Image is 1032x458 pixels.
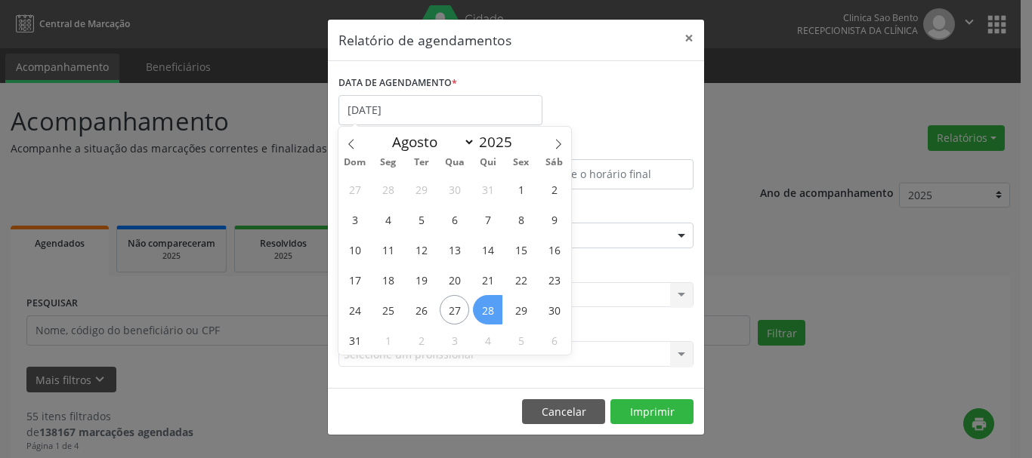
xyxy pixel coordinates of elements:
span: Julho 29, 2025 [406,174,436,204]
span: Agosto 25, 2025 [373,295,403,324]
span: Sáb [538,158,571,168]
span: Agosto 23, 2025 [539,265,569,294]
span: Agosto 3, 2025 [340,204,369,234]
span: Setembro 6, 2025 [539,325,569,355]
span: Setembro 3, 2025 [440,325,469,355]
span: Agosto 9, 2025 [539,204,569,234]
span: Agosto 11, 2025 [373,235,403,264]
span: Agosto 22, 2025 [506,265,536,294]
span: Agosto 27, 2025 [440,295,469,324]
button: Close [674,20,704,57]
span: Agosto 15, 2025 [506,235,536,264]
span: Agosto 14, 2025 [473,235,502,264]
label: ATÉ [520,136,694,159]
span: Agosto 30, 2025 [539,295,569,324]
span: Setembro 1, 2025 [373,325,403,355]
span: Julho 28, 2025 [373,174,403,204]
span: Agosto 10, 2025 [340,235,369,264]
span: Agosto 17, 2025 [340,265,369,294]
select: Month [385,131,475,152]
span: Agosto 7, 2025 [473,204,502,234]
input: Selecione uma data ou intervalo [338,95,542,125]
span: Agosto 13, 2025 [440,235,469,264]
span: Agosto 5, 2025 [406,204,436,234]
span: Agosto 24, 2025 [340,295,369,324]
span: Agosto 29, 2025 [506,295,536,324]
span: Agosto 28, 2025 [473,295,502,324]
span: Seg [372,158,405,168]
span: Setembro 2, 2025 [406,325,436,355]
button: Cancelar [522,399,605,425]
span: Qua [438,158,471,168]
span: Ter [405,158,438,168]
span: Agosto 1, 2025 [506,174,536,204]
button: Imprimir [610,399,694,425]
input: Year [475,132,525,152]
span: Agosto 6, 2025 [440,204,469,234]
span: Julho 30, 2025 [440,174,469,204]
span: Julho 27, 2025 [340,174,369,204]
span: Julho 31, 2025 [473,174,502,204]
span: Dom [338,158,372,168]
h5: Relatório de agendamentos [338,30,511,50]
span: Sex [505,158,538,168]
span: Setembro 4, 2025 [473,325,502,355]
span: Agosto 26, 2025 [406,295,436,324]
label: DATA DE AGENDAMENTO [338,72,457,95]
span: Agosto 20, 2025 [440,265,469,294]
span: Agosto 31, 2025 [340,325,369,355]
span: Agosto 21, 2025 [473,265,502,294]
span: Agosto 16, 2025 [539,235,569,264]
span: Qui [471,158,505,168]
span: Agosto 4, 2025 [373,204,403,234]
span: Agosto 12, 2025 [406,235,436,264]
span: Agosto 18, 2025 [373,265,403,294]
span: Agosto 2, 2025 [539,174,569,204]
span: Agosto 8, 2025 [506,204,536,234]
input: Selecione o horário final [520,159,694,189]
span: Setembro 5, 2025 [506,325,536,355]
span: Agosto 19, 2025 [406,265,436,294]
